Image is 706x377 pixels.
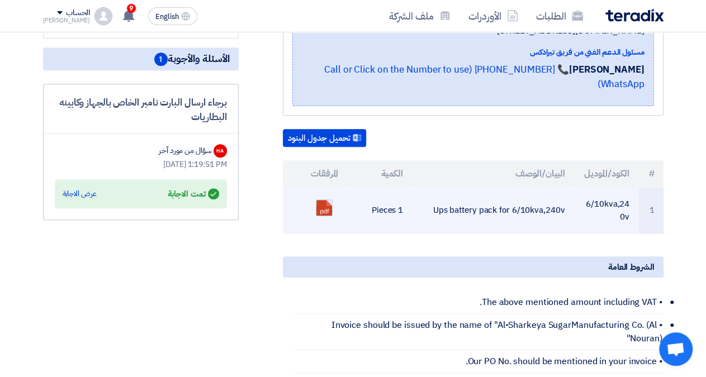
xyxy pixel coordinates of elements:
[569,63,645,77] strong: [PERSON_NAME]
[347,187,412,234] td: 1 Pieces
[283,160,348,187] th: المرفقات
[608,261,655,273] span: الشروط العامة
[459,3,527,29] a: الأوردرات
[55,159,227,170] div: [DATE] 1:19:51 PM
[283,129,366,147] button: تحميل جدول البنود
[574,187,638,234] td: 6/10kva,240v
[66,8,90,18] div: الحساب
[127,4,136,13] span: 9
[214,144,227,158] div: HA
[659,332,693,366] div: Open chat
[294,350,664,373] li: • Our PO No. should be mentioned in your invoice.
[380,3,459,29] a: ملف الشركة
[154,53,168,66] span: 1
[574,160,638,187] th: الكود/الموديل
[155,13,179,21] span: English
[63,188,97,199] div: عرض الاجابة
[638,187,664,234] td: 1
[294,291,664,314] li: • The above mentioned amount including VAT.
[302,46,645,58] div: مسئول الدعم الفني من فريق تيرادكس
[412,187,574,234] td: Ups battery pack for 6/10kva,240v
[605,9,664,22] img: Teradix logo
[324,63,645,91] a: 📞 [PHONE_NUMBER] (Call or Click on the Number to use WhatsApp)
[412,160,574,187] th: البيان/الوصف
[316,200,406,267] a: _1757398909329.pdf
[94,7,112,25] img: profile_test.png
[294,314,664,350] li: • Invoice should be issued by the name of "Al-Sharkeya SugarManufacturing Co. (Al Nouran)"
[167,186,219,202] div: تمت الاجابة
[43,17,91,23] div: [PERSON_NAME]
[148,7,197,25] button: English
[159,145,211,156] div: سؤال من مورد آخر
[527,3,592,29] a: الطلبات
[55,96,227,124] div: برجاء ارسال البارت نامبر الخاص بالجهاز وكابينه البطاريات
[347,160,412,187] th: الكمية
[154,52,230,66] span: الأسئلة والأجوبة
[638,160,664,187] th: #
